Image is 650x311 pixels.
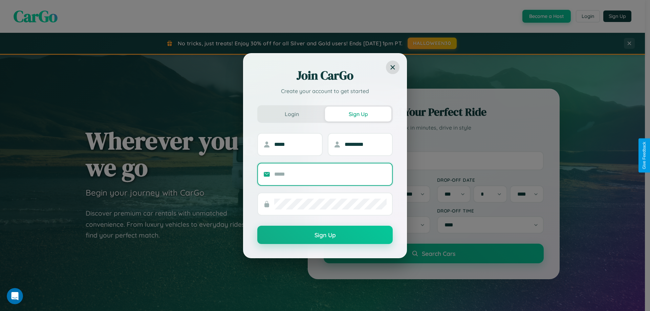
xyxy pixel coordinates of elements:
iframe: Intercom live chat [7,288,23,304]
button: Sign Up [325,107,391,121]
p: Create your account to get started [257,87,393,95]
button: Sign Up [257,226,393,244]
div: Give Feedback [642,142,647,169]
button: Login [259,107,325,121]
h2: Join CarGo [257,67,393,84]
